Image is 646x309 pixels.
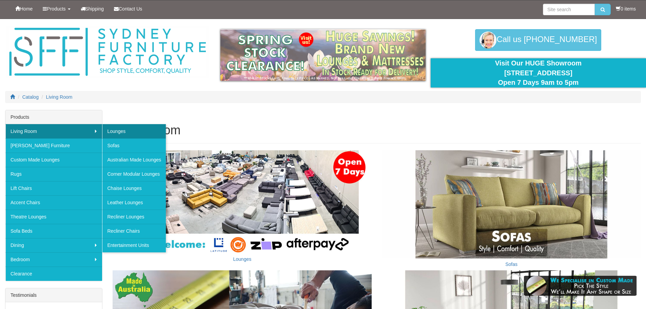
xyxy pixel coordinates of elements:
a: Lounges [102,124,166,138]
a: Recliner Chairs [102,224,166,238]
a: Bedroom [5,252,102,267]
a: Chaise Lounges [102,181,166,195]
a: Corner Modular Lounges [102,167,166,181]
span: Contact Us [119,6,142,12]
span: Home [20,6,33,12]
a: Theatre Lounges [5,210,102,224]
a: Sofa Beds [5,224,102,238]
a: Lift Chairs [5,181,102,195]
img: Lounges [113,150,372,253]
a: Contact Us [109,0,147,17]
a: Catalog [22,94,39,100]
a: Leather Lounges [102,195,166,210]
a: Recliner Lounges [102,210,166,224]
a: [PERSON_NAME] Furniture [5,138,102,153]
a: Clearance [5,267,102,281]
div: Visit Our HUGE Showroom [STREET_ADDRESS] Open 7 Days 9am to 5pm [436,58,641,88]
a: Sofas [102,138,166,153]
a: Entertainment Units [102,238,166,252]
img: spring-sale.gif [220,29,426,81]
a: Products [38,0,75,17]
a: Custom Made Lounges [5,153,102,167]
a: Sofas [505,262,517,267]
a: Shipping [76,0,109,17]
a: Rugs [5,167,102,181]
img: Sydney Furniture Factory [6,26,209,78]
a: Living Room [5,124,102,138]
div: Products [5,110,102,124]
a: Lounges [233,256,252,262]
a: Australian Made Lounges [102,153,166,167]
a: Accent Chairs [5,195,102,210]
a: Living Room [46,94,73,100]
a: Home [10,0,38,17]
img: Sofas [382,150,641,258]
div: Testimonials [5,288,102,302]
input: Site search [543,4,595,15]
li: 0 items [616,5,636,12]
span: Products [47,6,65,12]
span: Shipping [85,6,104,12]
h1: Living Room [113,123,641,137]
a: Dining [5,238,102,252]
